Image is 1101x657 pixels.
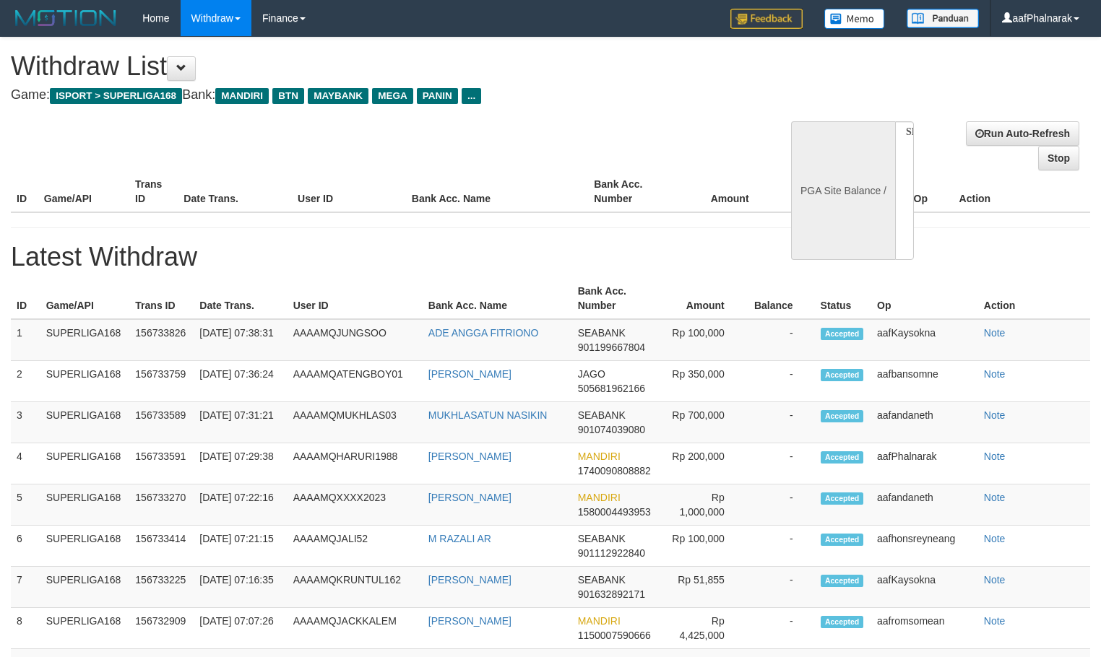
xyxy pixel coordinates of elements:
td: - [746,402,815,443]
span: MANDIRI [578,492,621,503]
td: 156733591 [129,443,194,484]
a: [PERSON_NAME] [428,492,511,503]
th: ID [11,171,38,212]
td: Rp 51,855 [660,567,746,608]
td: 8 [11,608,40,649]
span: SEABANK [578,409,626,421]
td: AAAAMQJALI52 [288,526,423,567]
span: Accepted [821,369,864,381]
span: 901199667804 [578,341,645,353]
th: Bank Acc. Number [572,278,660,319]
th: Op [871,278,978,319]
a: Note [984,327,1006,339]
span: 505681962166 [578,383,645,394]
a: [PERSON_NAME] [428,615,511,627]
a: Note [984,533,1006,544]
th: Action [978,278,1090,319]
th: Date Trans. [194,278,287,319]
td: AAAAMQMUKHLAS03 [288,402,423,443]
td: [DATE] 07:22:16 [194,484,287,526]
td: [DATE] 07:29:38 [194,443,287,484]
img: panduan.png [907,9,979,28]
th: Balance [746,278,815,319]
td: aafKaysokna [871,567,978,608]
td: 2 [11,361,40,402]
th: Status [815,278,871,319]
th: Op [908,171,954,212]
h1: Latest Withdraw [11,243,1090,271]
span: ISPORT > SUPERLIGA168 [50,88,182,104]
td: AAAAMQJACKKALEM [288,608,423,649]
a: Run Auto-Refresh [966,121,1079,146]
td: - [746,567,815,608]
td: aafandaneth [871,402,978,443]
th: Game/API [38,171,129,212]
div: PGA Site Balance / [791,121,895,260]
h4: Game: Bank: [11,88,720,103]
span: SEABANK [578,574,626,586]
td: aafKaysokna [871,319,978,361]
td: aafPhalnarak [871,443,978,484]
td: [DATE] 07:07:26 [194,608,287,649]
td: 156733225 [129,567,194,608]
td: SUPERLIGA168 [40,319,130,361]
td: SUPERLIGA168 [40,484,130,526]
th: Trans ID [129,171,178,212]
td: [DATE] 07:21:15 [194,526,287,567]
td: Rp 200,000 [660,443,746,484]
td: 6 [11,526,40,567]
td: aafandaneth [871,484,978,526]
th: Trans ID [129,278,194,319]
span: 1150007590666 [578,630,651,641]
a: Note [984,409,1006,421]
img: Button%20Memo.svg [824,9,885,29]
td: 5 [11,484,40,526]
a: Note [984,492,1006,503]
td: AAAAMQKRUNTUL162 [288,567,423,608]
td: SUPERLIGA168 [40,567,130,608]
th: Bank Acc. Number [588,171,679,212]
td: SUPERLIGA168 [40,402,130,443]
td: AAAAMQJUNGSOO [288,319,423,361]
a: Note [984,615,1006,627]
span: Accepted [821,575,864,587]
th: Bank Acc. Name [406,171,588,212]
th: Game/API [40,278,130,319]
td: - [746,443,815,484]
td: [DATE] 07:38:31 [194,319,287,361]
td: [DATE] 07:16:35 [194,567,287,608]
td: 156733414 [129,526,194,567]
td: aafromsomean [871,608,978,649]
td: [DATE] 07:31:21 [194,402,287,443]
span: JAGO [578,368,605,380]
a: MUKHLASATUN NASIKIN [428,409,548,421]
span: Accepted [821,328,864,340]
th: Balance [771,171,855,212]
td: Rp 4,425,000 [660,608,746,649]
span: ... [462,88,481,104]
th: User ID [292,171,406,212]
td: - [746,608,815,649]
img: Feedback.jpg [730,9,803,29]
th: Amount [660,278,746,319]
span: MEGA [372,88,413,104]
td: 1 [11,319,40,361]
td: - [746,319,815,361]
span: MANDIRI [578,451,621,462]
td: aafhonsreyneang [871,526,978,567]
h1: Withdraw List [11,52,720,81]
td: Rp 700,000 [660,402,746,443]
td: SUPERLIGA168 [40,361,130,402]
td: 156733270 [129,484,194,526]
span: Accepted [821,410,864,422]
td: SUPERLIGA168 [40,608,130,649]
span: MANDIRI [215,88,269,104]
th: Date Trans. [178,171,292,212]
span: 901074039080 [578,424,645,435]
span: Accepted [821,451,864,464]
td: 7 [11,567,40,608]
td: - [746,526,815,567]
a: [PERSON_NAME] [428,368,511,380]
th: ID [11,278,40,319]
td: AAAAMQATENGBOY01 [288,361,423,402]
